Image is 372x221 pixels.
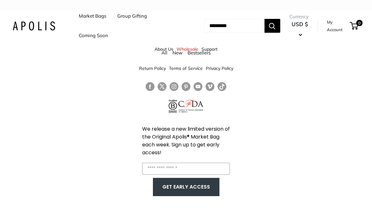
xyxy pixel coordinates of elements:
[206,82,214,91] a: Follow us on Vimeo
[79,12,106,20] a: Market Bags
[169,100,177,112] img: Certified B Corporation
[161,50,167,56] a: All
[264,19,280,33] button: Search
[182,82,190,91] a: Follow us on Pinterest
[169,63,203,74] a: Terms of Service
[170,82,178,91] a: Follow us on Instagram
[292,21,308,27] span: USD $
[142,163,230,175] input: Enter your email
[139,63,166,74] a: Return Policy
[327,18,347,34] a: My Account
[13,21,55,31] img: Apolis
[194,82,202,91] a: Follow us on YouTube
[356,20,363,26] span: 0
[289,12,311,21] span: Currency
[289,19,311,39] button: USD $
[206,63,233,74] a: Privacy Policy
[188,50,211,56] a: Bestsellers
[79,31,108,40] a: Coming Soon
[117,12,147,20] a: Group Gifting
[158,82,166,93] a: Follow us on Twitter
[204,19,264,33] input: Search...
[159,181,213,193] button: GET EARLY ACCESS
[172,50,183,56] a: New
[218,82,226,91] a: Follow us on Tumblr
[178,100,203,112] img: Council of Fashion Designers of America Member
[146,82,154,91] a: Follow us on Facebook
[350,22,358,30] a: 0
[142,125,230,156] span: We release a new limited version of the Original Apolis® Market Bag each week. Sign up to get ear...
